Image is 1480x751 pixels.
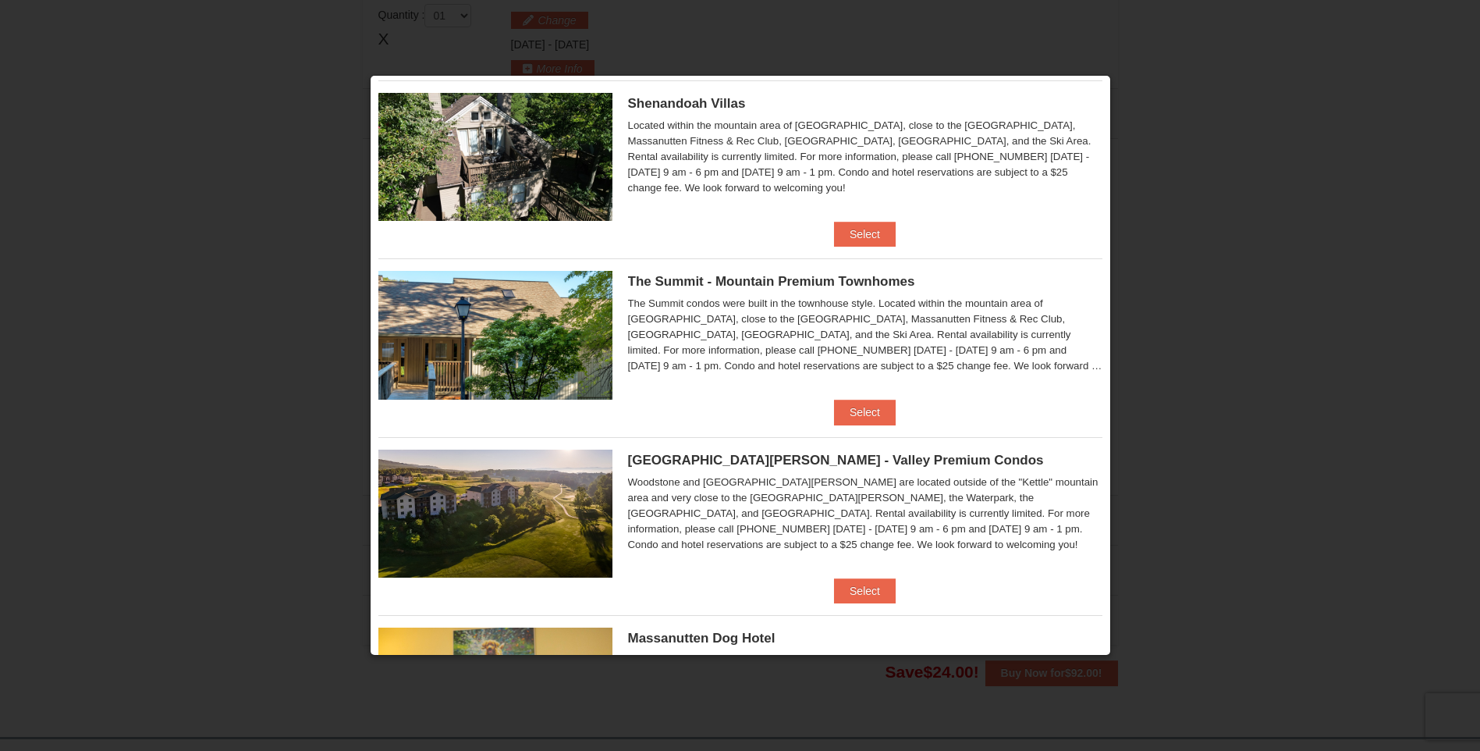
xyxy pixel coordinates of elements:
[834,400,896,425] button: Select
[628,631,775,646] span: Massanutten Dog Hotel
[378,271,612,399] img: 19219034-1-0eee7e00.jpg
[628,475,1102,553] div: Woodstone and [GEOGRAPHIC_DATA][PERSON_NAME] are located outside of the "Kettle" mountain area an...
[378,93,612,221] img: 19219019-2-e70bf45f.jpg
[628,118,1102,196] div: Located within the mountain area of [GEOGRAPHIC_DATA], close to the [GEOGRAPHIC_DATA], Massanutte...
[834,222,896,247] button: Select
[628,274,915,289] span: The Summit - Mountain Premium Townhomes
[628,653,1102,731] div: Start wagging your tails because Massanutten Dog Hotel is the place to stay with your canine trav...
[628,453,1044,468] span: [GEOGRAPHIC_DATA][PERSON_NAME] - Valley Premium Condos
[378,450,612,578] img: 19219041-4-ec11c166.jpg
[628,96,746,111] span: Shenandoah Villas
[628,296,1102,374] div: The Summit condos were built in the townhouse style. Located within the mountain area of [GEOGRAP...
[834,578,896,603] button: Select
